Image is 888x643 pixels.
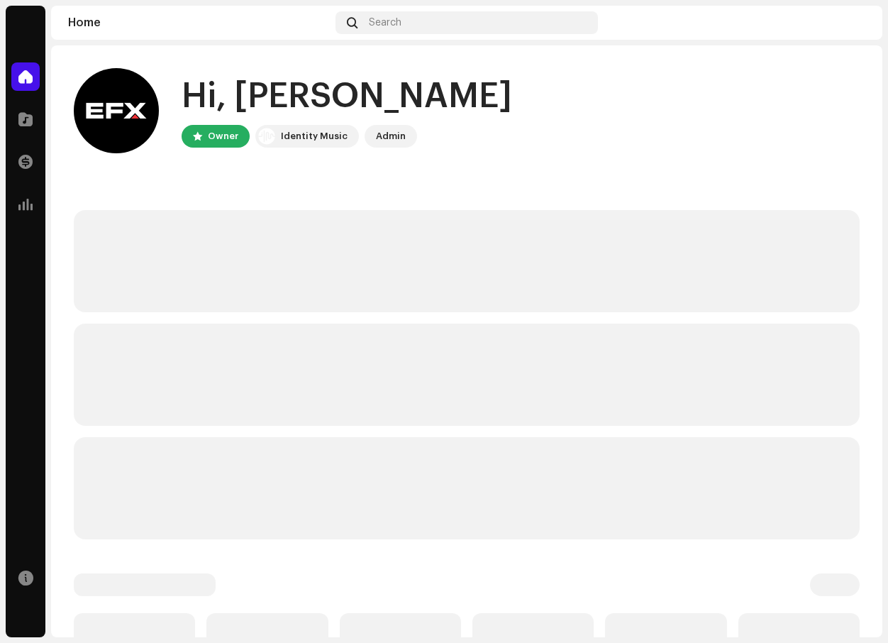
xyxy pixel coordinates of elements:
[843,11,865,34] img: 64d5f2e1-9282-4fbb-80ab-500684bec8a1
[258,128,275,145] img: 0f74c21f-6d1c-4dbc-9196-dbddad53419e
[376,128,406,145] div: Admin
[74,68,159,153] img: 64d5f2e1-9282-4fbb-80ab-500684bec8a1
[208,128,238,145] div: Owner
[182,74,512,119] div: Hi, [PERSON_NAME]
[68,17,330,28] div: Home
[369,17,401,28] span: Search
[281,128,348,145] div: Identity Music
